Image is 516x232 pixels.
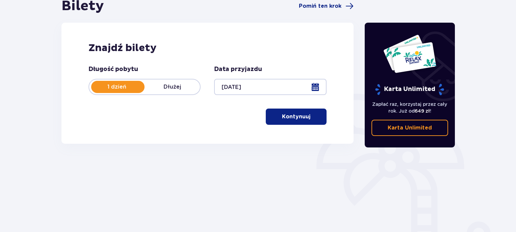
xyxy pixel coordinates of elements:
[88,42,327,54] h2: Znajdź bilety
[299,2,354,10] a: Pomiń ten krok
[266,109,327,125] button: Kontynuuj
[415,108,430,114] span: 649 zł
[371,101,448,114] p: Zapłać raz, korzystaj przez cały rok. Już od !
[89,83,145,91] p: 1 dzień
[145,83,200,91] p: Dłużej
[383,34,437,73] img: Dwie karty całoroczne do Suntago z napisem 'UNLIMITED RELAX', na białym tle z tropikalnymi liśćmi...
[371,120,448,136] a: Karta Unlimited
[214,65,262,73] p: Data przyjazdu
[388,124,432,132] p: Karta Unlimited
[375,84,445,95] p: Karta Unlimited
[282,113,310,120] p: Kontynuuj
[88,65,138,73] p: Długość pobytu
[299,2,341,10] span: Pomiń ten krok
